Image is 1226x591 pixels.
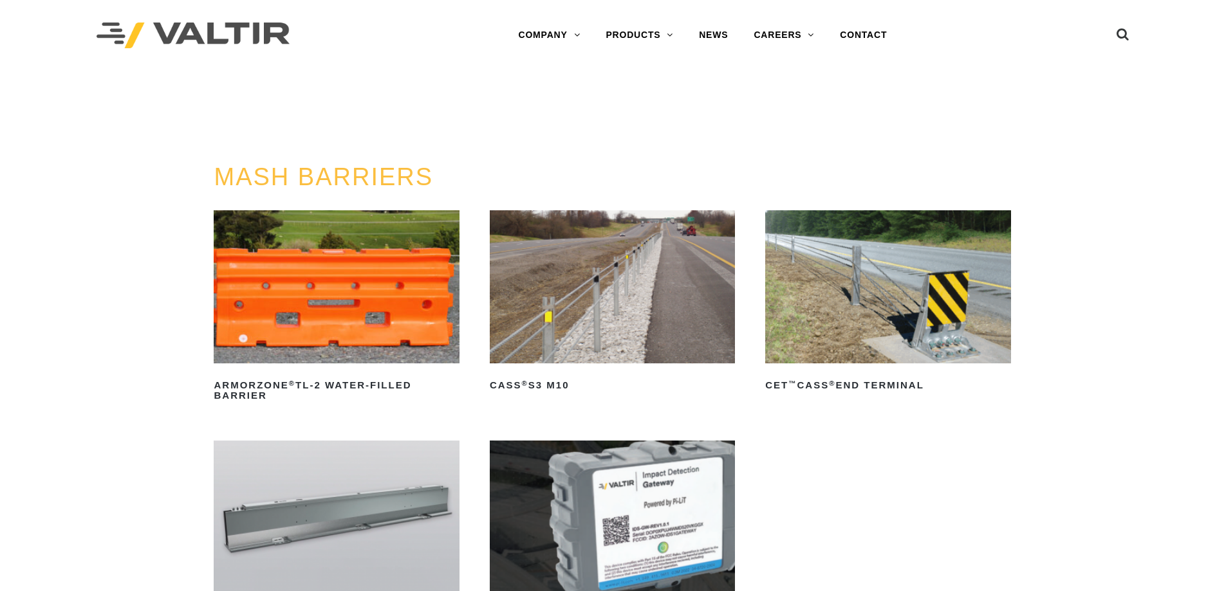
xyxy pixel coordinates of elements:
[593,23,686,48] a: PRODUCTS
[765,375,1010,396] h2: CET CASS End Terminal
[788,379,797,387] sup: ™
[490,375,735,396] h2: CASS S3 M10
[214,375,459,406] h2: ArmorZone TL-2 Water-Filled Barrier
[686,23,741,48] a: NEWS
[214,163,433,190] a: MASH BARRIERS
[741,23,827,48] a: CAREERS
[827,23,900,48] a: CONTACT
[522,379,528,387] sup: ®
[490,210,735,396] a: CASS®S3 M10
[289,379,295,387] sup: ®
[829,379,835,387] sup: ®
[765,210,1010,396] a: CET™CASS®End Terminal
[97,23,290,49] img: Valtir
[505,23,593,48] a: COMPANY
[214,210,459,406] a: ArmorZone®TL-2 Water-Filled Barrier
